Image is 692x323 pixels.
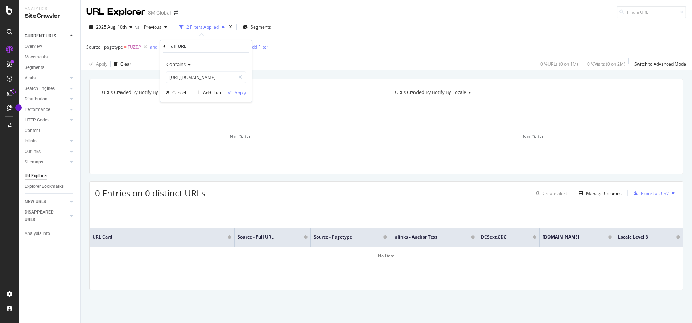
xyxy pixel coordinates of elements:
[25,43,42,50] div: Overview
[102,89,180,95] span: URLs Crawled By Botify By pagetype
[25,53,48,61] div: Movements
[394,86,671,98] h4: URLs Crawled By Botify By locale
[86,21,135,33] button: 2025 Aug. 10th
[141,21,170,33] button: Previous
[168,43,186,49] div: Full URL
[25,6,74,12] div: Analytics
[25,32,56,40] div: CURRENT URLS
[393,234,460,240] span: Inlinks - Anchor Text
[193,89,222,96] button: Add filter
[586,190,622,196] div: Manage Columns
[25,137,37,145] div: Inlinks
[239,43,268,51] button: Add Filter
[96,24,127,30] span: 2025 Aug. 10th
[25,172,47,180] div: Url Explorer
[25,148,68,156] a: Outlinks
[251,24,271,30] span: Segments
[631,187,669,199] button: Export as CSV
[25,85,68,92] a: Search Engines
[617,6,686,18] input: Find a URL
[203,90,222,96] div: Add filter
[249,44,268,50] div: Add Filter
[86,58,107,70] button: Apply
[587,61,625,67] div: 0 % Visits ( 0 on 2M )
[631,58,686,70] button: Switch to Advanced Mode
[95,187,205,199] span: 0 Entries on 0 distinct URLs
[25,116,68,124] a: HTTP Codes
[25,95,68,103] a: Distribution
[25,116,49,124] div: HTTP Codes
[120,61,131,67] div: Clear
[100,86,378,98] h4: URLs Crawled By Botify By pagetype
[25,230,75,237] a: Analysis Info
[128,42,142,52] span: FUZE/*
[667,298,685,316] iframe: Intercom live chat
[150,44,157,50] button: and
[25,32,68,40] a: CURRENT URLS
[25,127,75,134] a: Content
[174,10,178,15] div: arrow-right-arrow-left
[148,9,171,16] div: 3M Global
[25,95,48,103] div: Distribution
[225,89,246,96] button: Apply
[25,74,68,82] a: Visits
[523,133,543,140] span: No Data
[90,247,683,265] div: No Data
[540,61,578,67] div: 0 % URLs ( 0 on 1M )
[176,21,227,33] button: 2 Filters Applied
[15,104,22,111] div: Tooltip anchor
[172,90,186,96] div: Cancel
[25,106,68,113] a: Performance
[124,44,127,50] span: =
[111,58,131,70] button: Clear
[25,85,55,92] div: Search Engines
[481,234,522,240] span: DCSext.CDC
[576,189,622,198] button: Manage Columns
[25,158,43,166] div: Sitemaps
[186,24,219,30] div: 2 Filters Applied
[25,148,41,156] div: Outlinks
[96,61,107,67] div: Apply
[25,64,75,71] a: Segments
[141,24,161,30] span: Previous
[166,61,186,67] span: Contains
[543,190,567,196] div: Create alert
[314,234,372,240] span: Source - pagetype
[25,183,75,190] a: Explorer Bookmarks
[238,234,293,240] span: Source - Full URL
[533,187,567,199] button: Create alert
[86,44,123,50] span: Source - pagetype
[641,190,669,196] div: Export as CSV
[25,183,64,190] div: Explorer Bookmarks
[240,21,274,33] button: Segments
[25,74,36,82] div: Visits
[235,90,246,96] div: Apply
[25,230,50,237] div: Analysis Info
[25,43,75,50] a: Overview
[25,53,75,61] a: Movements
[634,61,686,67] div: Switch to Advanced Mode
[25,158,68,166] a: Sitemaps
[618,234,666,240] span: locale Level 3
[25,127,40,134] div: Content
[135,24,141,30] span: vs
[163,89,186,96] button: Cancel
[92,234,226,240] span: URL Card
[230,133,250,140] span: No Data
[25,12,74,20] div: SiteCrawler
[543,234,597,240] span: [DOMAIN_NAME]
[25,172,75,180] a: Url Explorer
[25,198,46,206] div: NEW URLS
[395,89,466,95] span: URLs Crawled By Botify By locale
[25,208,68,224] a: DISAPPEARED URLS
[25,64,44,71] div: Segments
[227,24,234,31] div: times
[86,6,145,18] div: URL Explorer
[25,198,68,206] a: NEW URLS
[25,208,61,224] div: DISAPPEARED URLS
[25,137,68,145] a: Inlinks
[25,106,50,113] div: Performance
